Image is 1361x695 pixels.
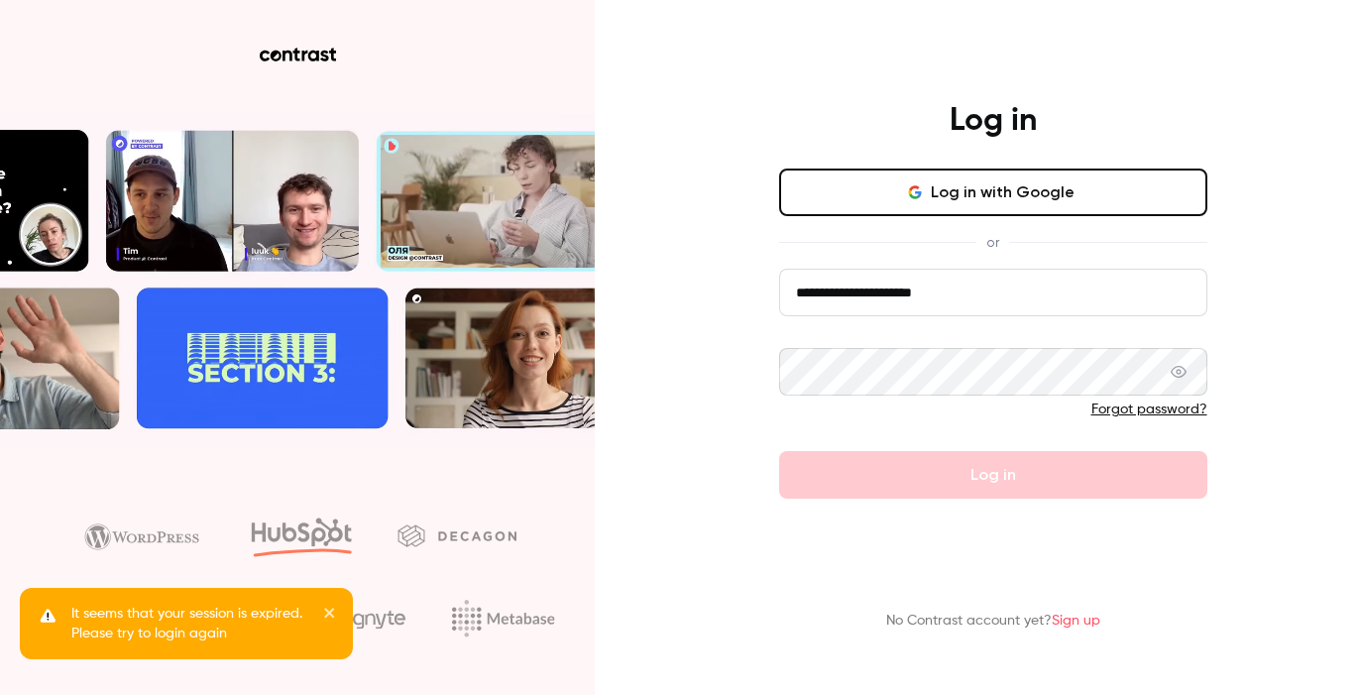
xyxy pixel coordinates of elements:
img: decagon [397,524,516,546]
button: close [323,604,337,628]
span: or [976,232,1009,253]
p: It seems that your session is expired. Please try to login again [71,604,309,643]
p: No Contrast account yet? [886,611,1100,632]
a: Sign up [1052,614,1100,628]
h4: Log in [950,101,1037,141]
button: Log in with Google [779,169,1207,216]
a: Forgot password? [1091,403,1207,416]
